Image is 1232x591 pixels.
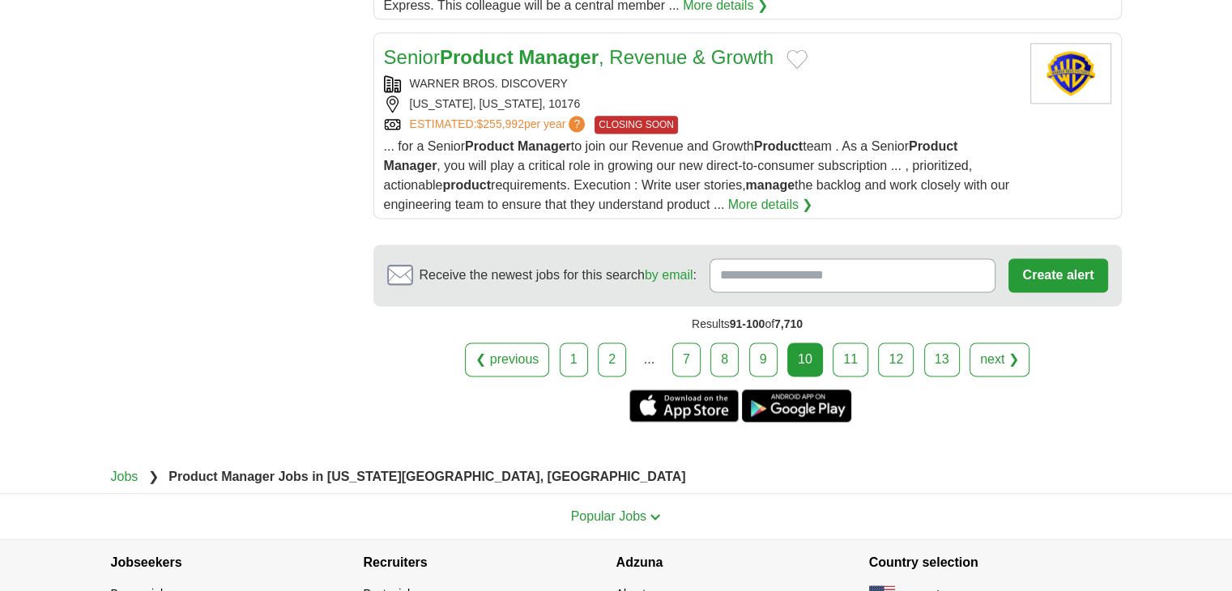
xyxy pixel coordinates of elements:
button: Add to favorite jobs [787,49,808,69]
strong: Manager [384,159,437,172]
strong: Manager [518,139,571,153]
a: WARNER BROS. DISCOVERY [410,77,568,90]
span: ? [569,116,585,132]
a: Get the Android app [742,389,851,422]
a: 9 [749,342,778,376]
div: [US_STATE], [US_STATE], 10176 [384,96,1017,113]
span: Receive the newest jobs for this search : [420,266,697,285]
span: CLOSING SOON [595,116,678,134]
strong: Product [465,139,514,153]
strong: Product [754,139,803,153]
h4: Country selection [869,540,1122,585]
strong: Product [440,46,514,68]
a: 8 [710,342,739,376]
a: Jobs [111,470,139,483]
span: Popular Jobs [571,509,646,523]
a: Get the iPhone app [629,389,739,422]
span: 7,710 [774,317,803,330]
strong: Manager [518,46,599,68]
span: 91-100 [730,317,765,330]
a: next ❯ [970,342,1030,376]
img: Warner Bros logo [1030,43,1111,104]
a: 12 [878,342,914,376]
a: 13 [924,342,960,376]
span: ❯ [148,470,159,483]
button: Create alert [1008,258,1107,292]
span: ... for a Senior to join our Revenue and Growth team . As a Senior , you will play a critical rol... [384,139,1010,211]
div: 10 [787,342,823,376]
a: More details ❯ [728,195,813,215]
div: Results of [373,306,1122,342]
strong: product [442,178,491,192]
a: by email [645,268,693,282]
div: ... [633,343,665,376]
strong: Product [909,139,957,153]
strong: Product Manager Jobs in [US_STATE][GEOGRAPHIC_DATA], [GEOGRAPHIC_DATA] [168,470,685,483]
strong: manage [746,178,795,192]
a: 1 [560,342,588,376]
span: $255,992 [476,117,523,130]
a: 2 [598,342,626,376]
a: SeniorProduct Manager, Revenue & Growth [384,46,774,68]
a: ❮ previous [465,342,549,376]
img: toggle icon [650,513,661,521]
a: 7 [672,342,701,376]
a: ESTIMATED:$255,992per year? [410,116,589,134]
a: 11 [833,342,868,376]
